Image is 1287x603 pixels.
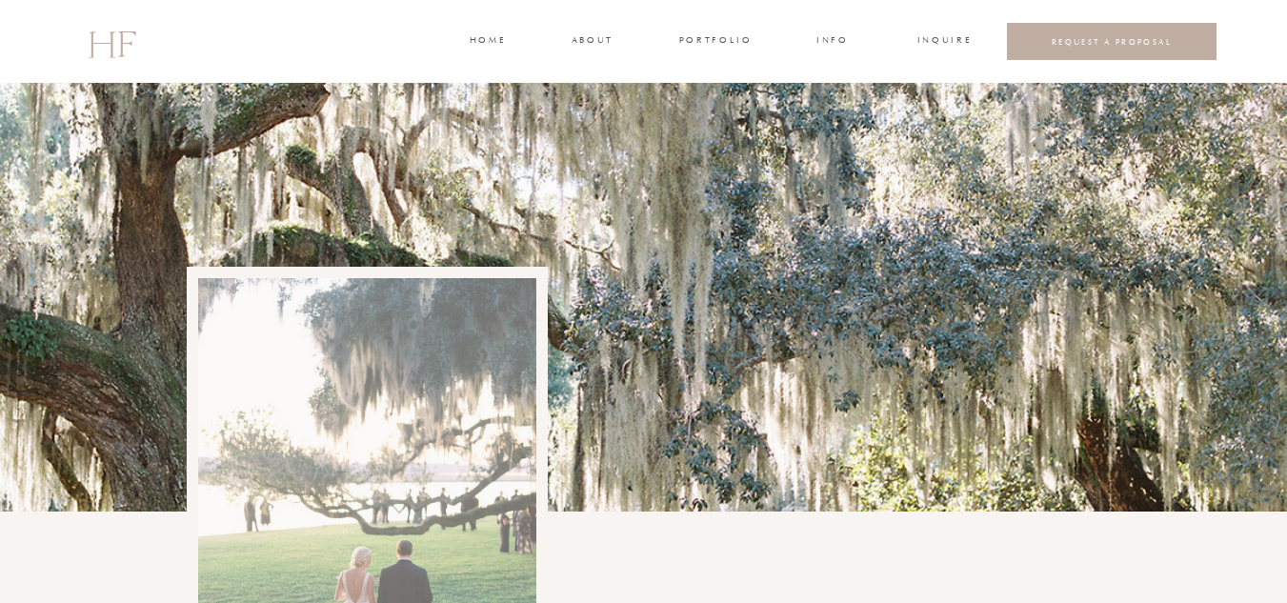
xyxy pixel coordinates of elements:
a: REQUEST A PROPOSAL [1022,36,1202,47]
a: portfolio [679,33,751,50]
a: INFO [815,33,851,50]
a: INQUIRE [917,33,969,50]
a: HF [88,14,135,70]
a: home [470,33,505,50]
a: about [572,33,612,50]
